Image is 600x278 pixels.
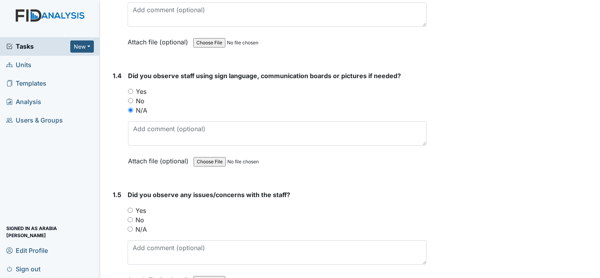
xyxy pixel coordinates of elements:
[128,98,133,103] input: No
[128,191,290,199] span: Did you observe any issues/concerns with the staff?
[135,215,144,225] label: No
[135,225,147,234] label: N/A
[113,190,121,199] label: 1.5
[128,152,192,166] label: Attach file (optional)
[128,217,133,222] input: No
[128,227,133,232] input: N/A
[70,40,94,53] button: New
[113,71,122,80] label: 1.4
[128,208,133,213] input: Yes
[136,106,147,115] label: N/A
[6,114,63,126] span: Users & Groups
[128,108,133,113] input: N/A
[136,87,146,96] label: Yes
[128,89,133,94] input: Yes
[128,72,401,80] span: Did you observe staff using sign language, communication boards or pictures if needed?
[135,206,146,215] label: Yes
[6,263,40,275] span: Sign out
[6,77,46,90] span: Templates
[6,226,94,238] span: Signed in as Arabia [PERSON_NAME]
[6,96,41,108] span: Analysis
[6,244,48,256] span: Edit Profile
[136,96,145,106] label: No
[6,59,31,71] span: Units
[128,33,191,47] label: Attach file (optional)
[6,42,70,51] a: Tasks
